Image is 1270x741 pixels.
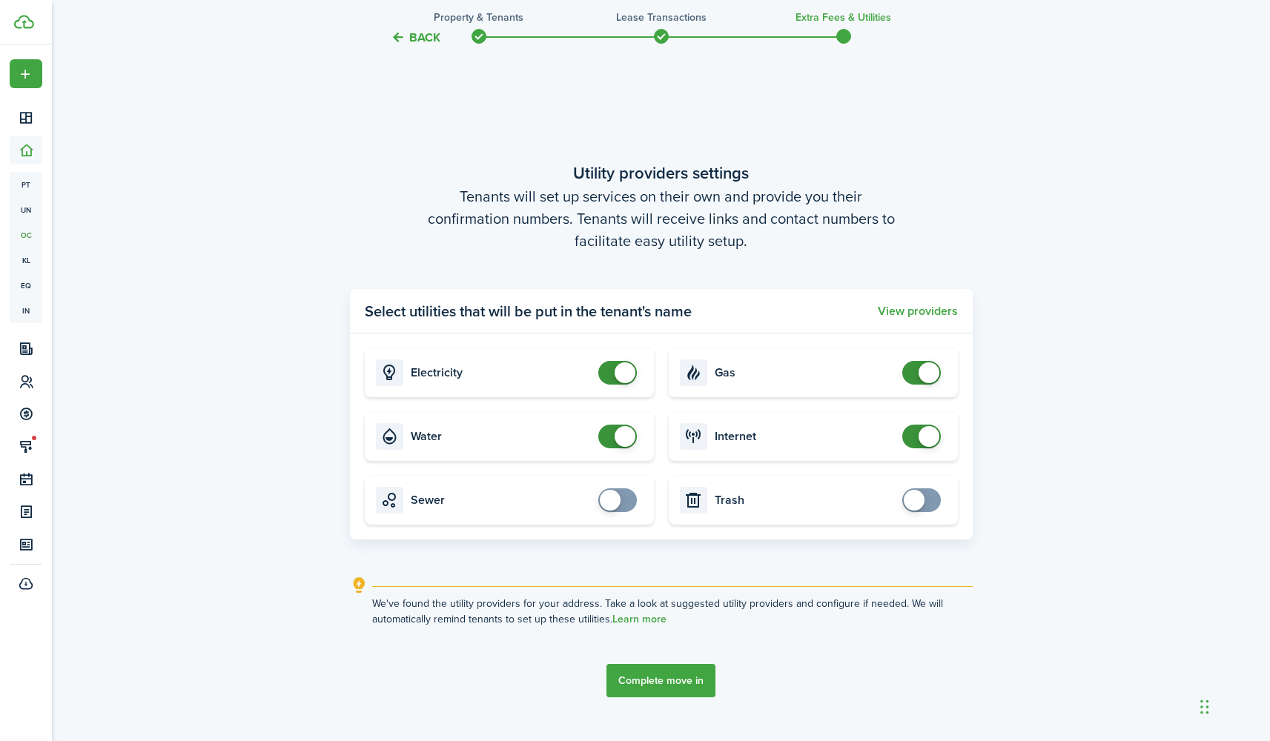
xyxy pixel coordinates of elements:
[350,185,973,252] wizard-step-header-description: Tenants will set up services on their own and provide you their confirmation numbers. Tenants wil...
[350,576,368,594] i: outline
[10,273,42,298] a: eq
[10,222,42,247] a: oc
[14,15,34,29] img: TenantCloud
[365,300,692,322] panel-main-title: Select utilities that will be put in the tenant's name
[878,305,958,318] button: View providers
[10,197,42,222] a: un
[10,59,42,88] button: Open menu
[616,10,707,25] h3: Lease Transactions
[411,430,591,443] card-title: Water
[1196,670,1270,741] iframe: Chat Widget
[796,10,891,25] h3: Extra fees & Utilities
[411,366,591,379] card-title: Electricity
[1200,685,1209,729] div: Drag
[10,247,42,273] a: kl
[434,10,523,25] h3: Property & Tenants
[715,494,895,507] card-title: Trash
[606,664,715,697] button: Complete move in
[715,430,895,443] card-title: Internet
[372,596,973,627] explanation-description: We've found the utility providers for your address. Take a look at suggested utility providers an...
[715,366,895,379] card-title: Gas
[10,172,42,197] a: pt
[411,494,591,507] card-title: Sewer
[10,298,42,323] a: in
[391,30,440,45] button: Back
[612,614,667,625] a: Learn more
[350,161,973,185] wizard-step-header-title: Utility providers settings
